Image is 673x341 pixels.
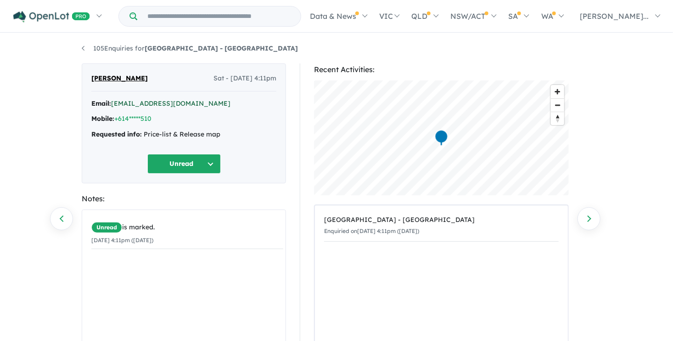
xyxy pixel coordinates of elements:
nav: breadcrumb [82,43,591,54]
button: Reset bearing to north [551,112,564,125]
div: Notes: [82,193,286,205]
a: 105Enquiries for[GEOGRAPHIC_DATA] - [GEOGRAPHIC_DATA] [82,44,298,52]
span: [PERSON_NAME] [91,73,148,84]
div: Price-list & Release map [91,129,276,140]
button: Unread [147,154,221,174]
strong: Email: [91,99,111,108]
div: [GEOGRAPHIC_DATA] - [GEOGRAPHIC_DATA] [324,215,559,226]
small: Enquiried on [DATE] 4:11pm ([DATE]) [324,227,419,234]
span: Unread [91,222,122,233]
span: [PERSON_NAME]... [580,11,649,21]
input: Try estate name, suburb, builder or developer [139,6,299,26]
span: Sat - [DATE] 4:11pm [213,73,276,84]
canvas: Map [314,80,569,195]
a: [EMAIL_ADDRESS][DOMAIN_NAME] [111,99,230,108]
strong: Requested info: [91,130,142,138]
div: Recent Activities: [314,63,569,76]
button: Zoom in [551,85,564,98]
div: Map marker [435,130,449,147]
span: Zoom out [551,99,564,112]
img: Openlot PRO Logo White [13,11,90,23]
button: Zoom out [551,98,564,112]
strong: [GEOGRAPHIC_DATA] - [GEOGRAPHIC_DATA] [145,44,298,52]
small: [DATE] 4:11pm ([DATE]) [91,237,153,244]
div: is marked. [91,222,283,233]
a: [GEOGRAPHIC_DATA] - [GEOGRAPHIC_DATA]Enquiried on[DATE] 4:11pm ([DATE]) [324,210,559,242]
strong: Mobile: [91,114,114,123]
